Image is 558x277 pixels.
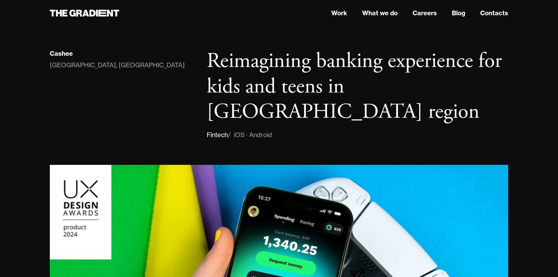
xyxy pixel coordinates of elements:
[50,60,185,70] div: [GEOGRAPHIC_DATA], [GEOGRAPHIC_DATA]
[331,8,347,18] a: Work
[413,8,437,18] a: Careers
[50,50,73,58] div: Cashee
[362,8,398,18] a: What we do
[228,130,272,140] div: / iOS · Android
[480,8,508,18] a: Contacts
[452,8,465,18] a: Blog
[207,49,508,125] h1: Reimagining banking experience for kids and teens in [GEOGRAPHIC_DATA] region
[207,130,228,140] div: Fintech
